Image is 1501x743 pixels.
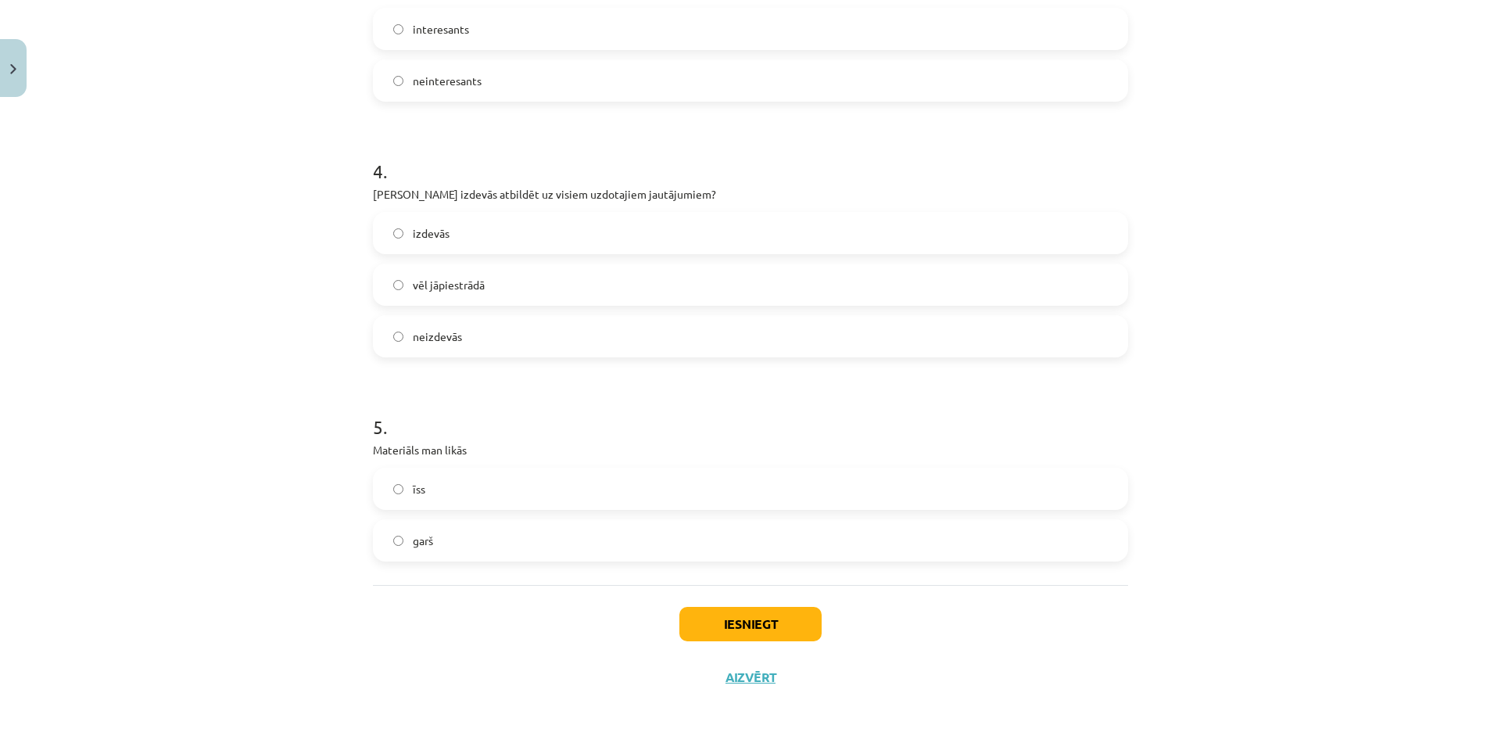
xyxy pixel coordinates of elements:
button: Iesniegt [679,607,822,641]
input: izdevās [393,228,403,239]
span: interesants [413,21,469,38]
img: icon-close-lesson-0947bae3869378f0d4975bcd49f059093ad1ed9edebbc8119c70593378902aed.svg [10,64,16,74]
span: vēl jāpiestrādā [413,277,485,293]
h1: 5 . [373,389,1128,437]
span: neinteresants [413,73,482,89]
input: neizdevās [393,332,403,342]
span: neizdevās [413,328,462,345]
input: interesants [393,24,403,34]
input: vēl jāpiestrādā [393,280,403,290]
span: izdevās [413,225,450,242]
p: [PERSON_NAME] izdevās atbildēt uz visiem uzdotajiem jautājumiem? [373,186,1128,203]
input: neinteresants [393,76,403,86]
span: garš [413,533,433,549]
input: garš [393,536,403,546]
span: īss [413,481,425,497]
h1: 4 . [373,133,1128,181]
input: īss [393,484,403,494]
button: Aizvērt [721,669,780,685]
p: Materiāls man likās [373,442,1128,458]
